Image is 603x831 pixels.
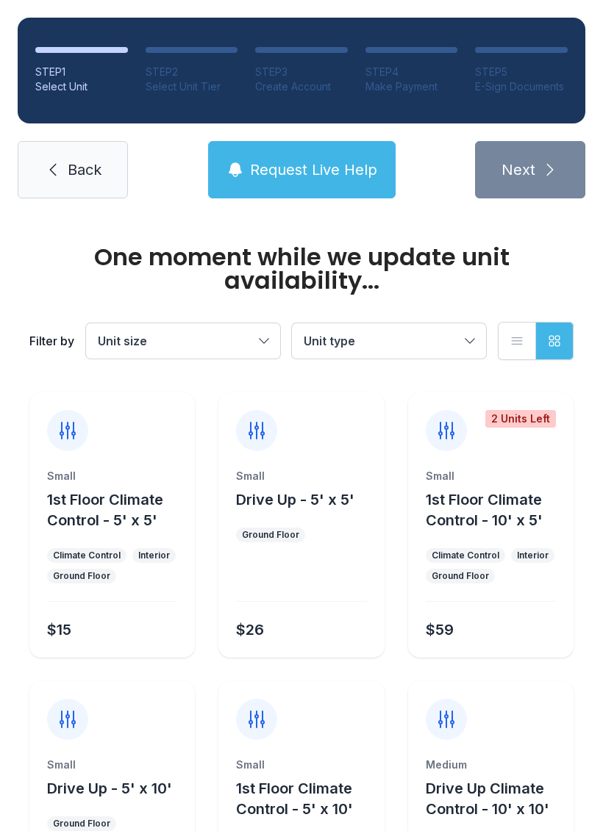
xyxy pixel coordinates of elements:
div: STEP 5 [475,65,568,79]
button: 1st Floor Climate Control - 10' x 5' [426,489,568,530]
div: Ground Floor [53,818,110,830]
span: Request Live Help [250,159,377,180]
div: Select Unit Tier [146,79,238,94]
div: Medium [426,758,556,772]
div: STEP 4 [365,65,458,79]
span: Back [68,159,101,180]
div: Interior [138,550,170,561]
div: Interior [517,550,549,561]
div: STEP 2 [146,65,238,79]
div: Ground Floor [53,570,110,582]
div: Select Unit [35,79,128,94]
button: 1st Floor Climate Control - 5' x 5' [47,489,189,530]
button: Drive Up Climate Control - 10' x 10' [426,778,568,819]
button: Unit type [292,323,486,359]
div: STEP 3 [255,65,348,79]
div: Small [236,758,366,772]
button: Unit size [86,323,280,359]
div: $59 [426,619,454,640]
button: Drive Up - 5' x 10' [47,778,172,799]
span: Drive Up - 5' x 10' [47,780,172,797]
div: 2 Units Left [485,410,556,428]
div: Small [47,469,177,483]
div: One moment while we update unit availability... [29,245,574,292]
span: 1st Floor Climate Control - 5' x 5' [47,491,163,529]
span: Drive Up - 5' x 5' [236,491,354,508]
button: 1st Floor Climate Control - 5' x 10' [236,778,378,819]
div: Create Account [255,79,348,94]
span: Unit size [98,334,147,348]
div: Small [426,469,556,483]
div: Make Payment [365,79,458,94]
div: STEP 1 [35,65,128,79]
div: Ground Floor [432,570,489,582]
span: Next [502,159,535,180]
div: Climate Control [53,550,121,561]
div: $26 [236,619,264,640]
span: 1st Floor Climate Control - 10' x 5' [426,491,543,529]
div: Small [236,469,366,483]
div: E-Sign Documents [475,79,568,94]
div: Ground Floor [242,529,299,541]
span: Unit type [304,334,355,348]
div: Filter by [29,332,74,350]
span: 1st Floor Climate Control - 5' x 10' [236,780,353,818]
span: Drive Up Climate Control - 10' x 10' [426,780,549,818]
div: $15 [47,619,71,640]
button: Drive Up - 5' x 5' [236,489,354,510]
div: Small [47,758,177,772]
div: Climate Control [432,550,499,561]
